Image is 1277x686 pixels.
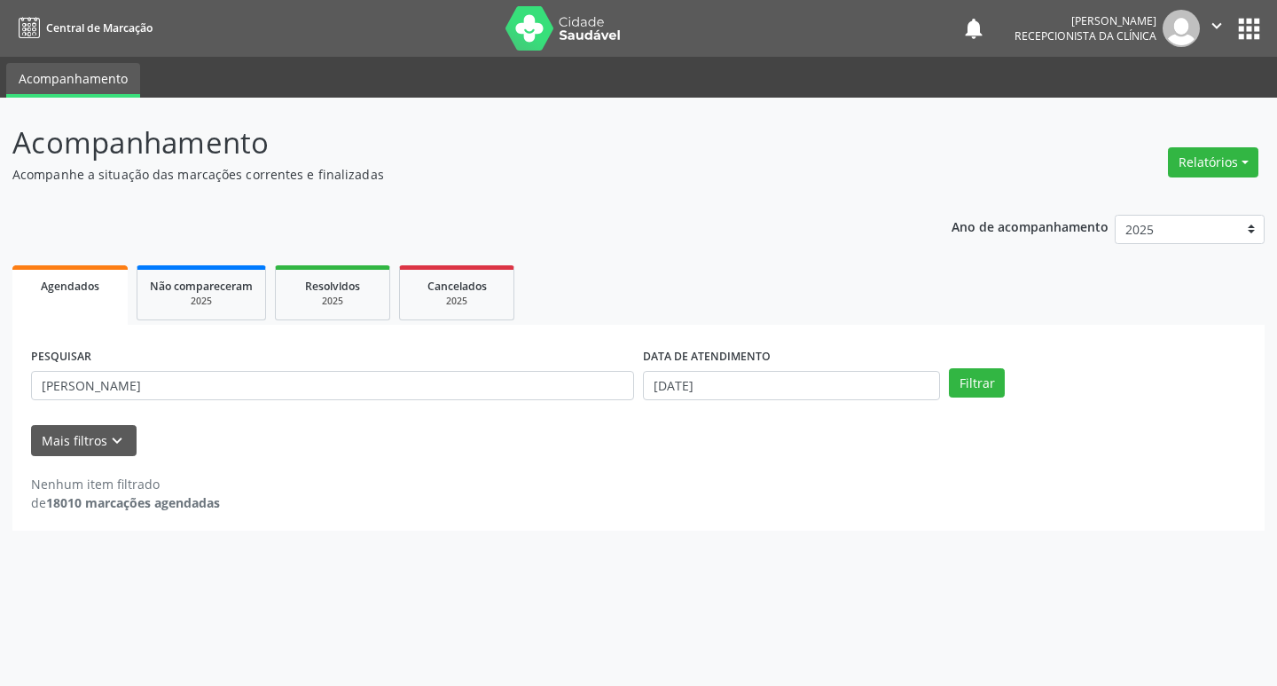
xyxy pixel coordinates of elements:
[1207,16,1226,35] i: 
[949,368,1005,398] button: Filtrar
[31,343,91,371] label: PESQUISAR
[12,165,889,184] p: Acompanhe a situação das marcações correntes e finalizadas
[1234,13,1265,44] button: apps
[952,215,1109,237] p: Ano de acompanhamento
[427,279,487,294] span: Cancelados
[150,279,253,294] span: Não compareceram
[12,121,889,165] p: Acompanhamento
[643,371,940,401] input: Selecione um intervalo
[288,295,377,308] div: 2025
[107,431,127,451] i: keyboard_arrow_down
[12,13,153,43] a: Central de Marcação
[1200,10,1234,47] button: 
[31,371,634,401] input: Nome, CNS
[643,343,771,371] label: DATA DE ATENDIMENTO
[31,493,220,512] div: de
[31,475,220,493] div: Nenhum item filtrado
[1015,13,1156,28] div: [PERSON_NAME]
[1163,10,1200,47] img: img
[412,295,501,308] div: 2025
[1015,28,1156,43] span: Recepcionista da clínica
[961,16,986,41] button: notifications
[6,63,140,98] a: Acompanhamento
[41,279,99,294] span: Agendados
[46,494,220,511] strong: 18010 marcações agendadas
[150,295,253,308] div: 2025
[1168,147,1258,177] button: Relatórios
[46,20,153,35] span: Central de Marcação
[305,279,360,294] span: Resolvidos
[31,425,137,456] button: Mais filtroskeyboard_arrow_down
